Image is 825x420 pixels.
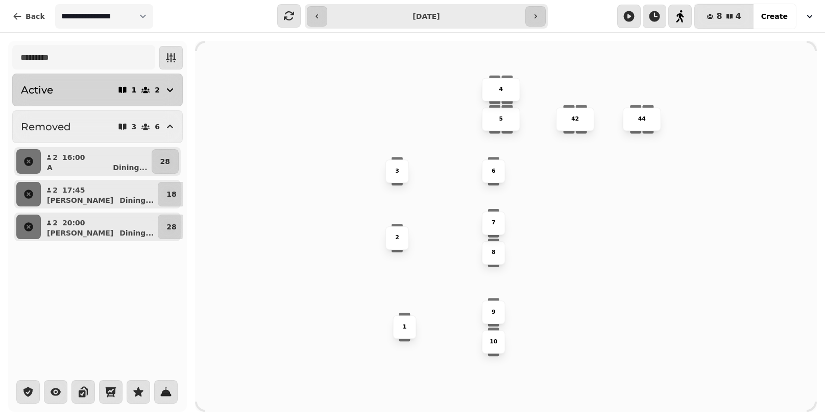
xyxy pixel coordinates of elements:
button: Create [753,4,796,29]
p: Dining ... [119,228,154,238]
p: [PERSON_NAME] [47,195,113,205]
h2: Active [21,83,53,97]
p: 2 [52,185,58,195]
button: Active12 [12,74,183,106]
span: Create [761,13,788,20]
button: Back [4,4,53,29]
p: 2 [52,152,58,162]
p: 1 [403,323,407,331]
p: 16:00 [62,152,85,162]
button: 18 [158,182,185,206]
h2: Removed [21,120,71,134]
p: Dining ... [119,195,154,205]
span: 4 [736,12,741,20]
p: 8 [492,249,496,257]
p: 3 [132,123,137,130]
p: 2 [395,234,399,242]
span: 8 [716,12,722,20]
button: 28 [152,149,179,174]
p: 44 [638,115,646,123]
button: 220:00[PERSON_NAME]Dining... [43,215,156,239]
p: 17:45 [62,185,85,195]
p: 2 [155,86,160,94]
button: 84 [694,4,753,29]
p: 2 [52,218,58,228]
span: Back [26,13,45,20]
p: 28 [160,156,170,167]
p: 5 [499,115,503,123]
p: Dining ... [113,162,147,173]
p: 20:00 [62,218,85,228]
p: 4 [499,85,503,94]
p: 1 [132,86,137,94]
p: [PERSON_NAME] [47,228,113,238]
p: 6 [155,123,160,130]
p: 3 [395,167,399,175]
p: A [47,162,53,173]
p: 42 [571,115,579,123]
p: 6 [492,167,496,175]
p: 10 [490,338,497,346]
p: 28 [166,222,176,232]
button: 216:00ADining... [43,149,150,174]
p: 7 [492,219,496,227]
button: 28 [158,215,185,239]
p: 18 [166,189,176,199]
p: 9 [492,308,496,316]
button: Removed36 [12,110,183,143]
button: 217:45[PERSON_NAME]Dining... [43,182,156,206]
